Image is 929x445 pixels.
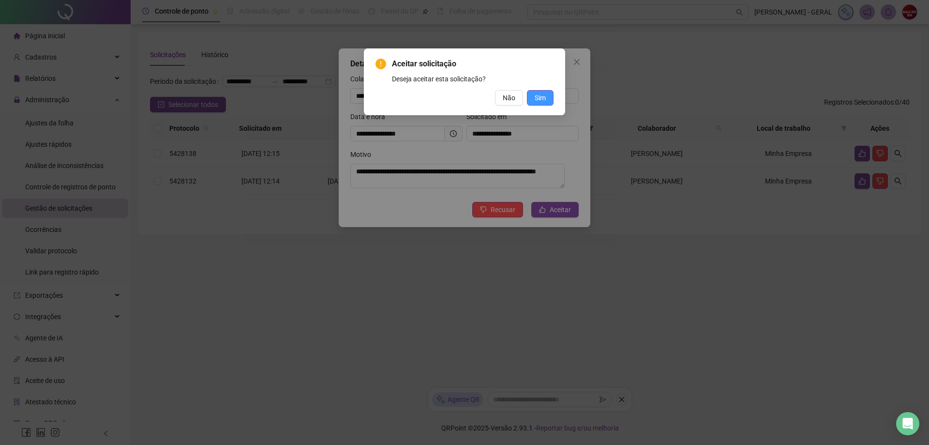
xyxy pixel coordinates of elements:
[896,412,919,435] div: Open Intercom Messenger
[527,90,554,106] button: Sim
[392,58,554,70] span: Aceitar solicitação
[503,92,515,103] span: Não
[495,90,523,106] button: Não
[392,74,554,84] div: Deseja aceitar esta solicitação?
[375,59,386,69] span: exclamation-circle
[535,92,546,103] span: Sim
